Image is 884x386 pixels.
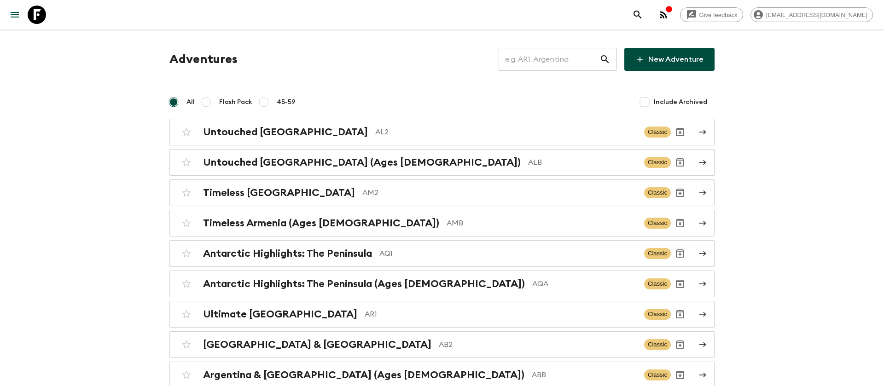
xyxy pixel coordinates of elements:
[644,187,671,198] span: Classic
[671,244,689,263] button: Archive
[644,218,671,229] span: Classic
[203,369,524,381] h2: Argentina & [GEOGRAPHIC_DATA] (Ages [DEMOGRAPHIC_DATA])
[169,119,715,145] a: Untouched [GEOGRAPHIC_DATA]AL2ClassicArchive
[186,98,195,107] span: All
[671,153,689,172] button: Archive
[532,369,637,380] p: ABB
[624,48,715,71] a: New Adventure
[362,187,637,198] p: AM2
[680,7,743,22] a: Give feedback
[6,6,24,24] button: menu
[203,217,439,229] h2: Timeless Armenia (Ages [DEMOGRAPHIC_DATA])
[169,149,715,176] a: Untouched [GEOGRAPHIC_DATA] (Ages [DEMOGRAPHIC_DATA])ALBClassicArchive
[644,127,671,138] span: Classic
[379,248,637,259] p: AQ1
[203,308,357,320] h2: Ultimate [GEOGRAPHIC_DATA]
[644,157,671,168] span: Classic
[654,98,707,107] span: Include Archived
[439,339,637,350] p: AB2
[219,98,252,107] span: Flash Pack
[447,218,637,229] p: AMB
[499,46,599,72] input: e.g. AR1, Argentina
[203,156,521,168] h2: Untouched [GEOGRAPHIC_DATA] (Ages [DEMOGRAPHIC_DATA])
[671,366,689,384] button: Archive
[169,179,715,206] a: Timeless [GEOGRAPHIC_DATA]AM2ClassicArchive
[203,248,372,259] h2: Antarctic Highlights: The Peninsula
[628,6,647,24] button: search adventures
[644,339,671,350] span: Classic
[750,7,873,22] div: [EMAIL_ADDRESS][DOMAIN_NAME]
[644,278,671,289] span: Classic
[365,309,637,320] p: AR1
[761,12,872,18] span: [EMAIL_ADDRESS][DOMAIN_NAME]
[169,240,715,267] a: Antarctic Highlights: The PeninsulaAQ1ClassicArchive
[532,278,637,289] p: AQA
[203,278,525,290] h2: Antarctic Highlights: The Peninsula (Ages [DEMOGRAPHIC_DATA])
[203,126,368,138] h2: Untouched [GEOGRAPHIC_DATA]
[671,123,689,141] button: Archive
[671,184,689,202] button: Archive
[375,127,637,138] p: AL2
[644,248,671,259] span: Classic
[694,12,743,18] span: Give feedback
[169,210,715,236] a: Timeless Armenia (Ages [DEMOGRAPHIC_DATA])AMBClassicArchive
[169,301,715,328] a: Ultimate [GEOGRAPHIC_DATA]AR1ClassicArchive
[169,331,715,358] a: [GEOGRAPHIC_DATA] & [GEOGRAPHIC_DATA]AB2ClassicArchive
[169,271,715,297] a: Antarctic Highlights: The Peninsula (Ages [DEMOGRAPHIC_DATA])AQAClassicArchive
[277,98,296,107] span: 45-59
[203,339,431,351] h2: [GEOGRAPHIC_DATA] & [GEOGRAPHIC_DATA]
[203,187,355,199] h2: Timeless [GEOGRAPHIC_DATA]
[671,214,689,232] button: Archive
[671,305,689,323] button: Archive
[671,335,689,354] button: Archive
[528,157,637,168] p: ALB
[169,50,238,69] h1: Adventures
[644,369,671,380] span: Classic
[671,275,689,293] button: Archive
[644,309,671,320] span: Classic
